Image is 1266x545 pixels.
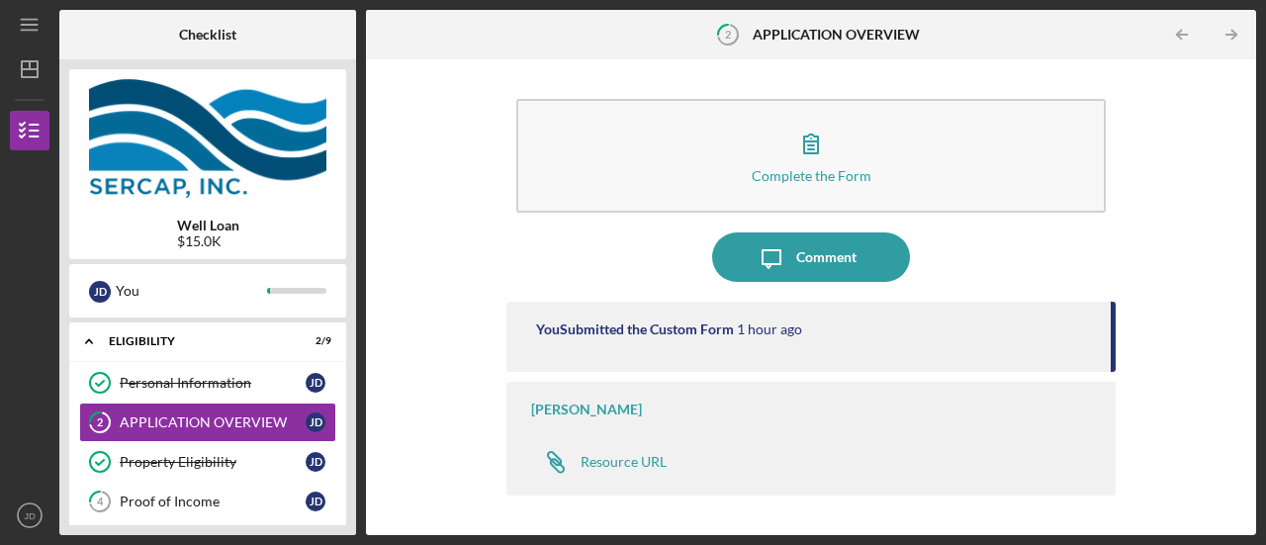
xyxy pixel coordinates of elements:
div: J D [306,452,325,472]
button: JD [10,496,49,535]
a: Personal InformationJD [79,363,336,403]
div: J D [306,373,325,393]
div: J D [306,412,325,432]
div: Eligibility [109,335,282,347]
div: You [116,274,267,308]
div: [PERSON_NAME] [531,402,642,417]
div: $15.0K [177,233,239,249]
a: Property EligibilityJD [79,442,336,482]
div: J D [89,281,111,303]
button: Comment [712,232,910,282]
tspan: 2 [725,28,731,41]
div: Complete the Form [752,168,871,183]
button: Complete the Form [516,99,1106,213]
div: Comment [796,232,857,282]
div: Property Eligibility [120,454,306,470]
a: 4Proof of IncomeJD [79,482,336,521]
div: Resource URL [581,454,667,470]
b: Checklist [179,27,236,43]
div: Personal Information [120,375,306,391]
div: Proof of Income [120,494,306,509]
b: Well Loan [177,218,239,233]
a: Resource URL [531,442,667,482]
div: J D [306,492,325,511]
text: JD [24,510,36,521]
time: 2025-09-15 14:04 [737,321,802,337]
img: Product logo [69,79,346,198]
tspan: 4 [97,496,104,508]
b: APPLICATION OVERVIEW [753,27,920,43]
div: 2 / 9 [296,335,331,347]
div: APPLICATION OVERVIEW [120,414,306,430]
a: 2APPLICATION OVERVIEWJD [79,403,336,442]
div: You Submitted the Custom Form [536,321,734,337]
tspan: 2 [97,416,103,429]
